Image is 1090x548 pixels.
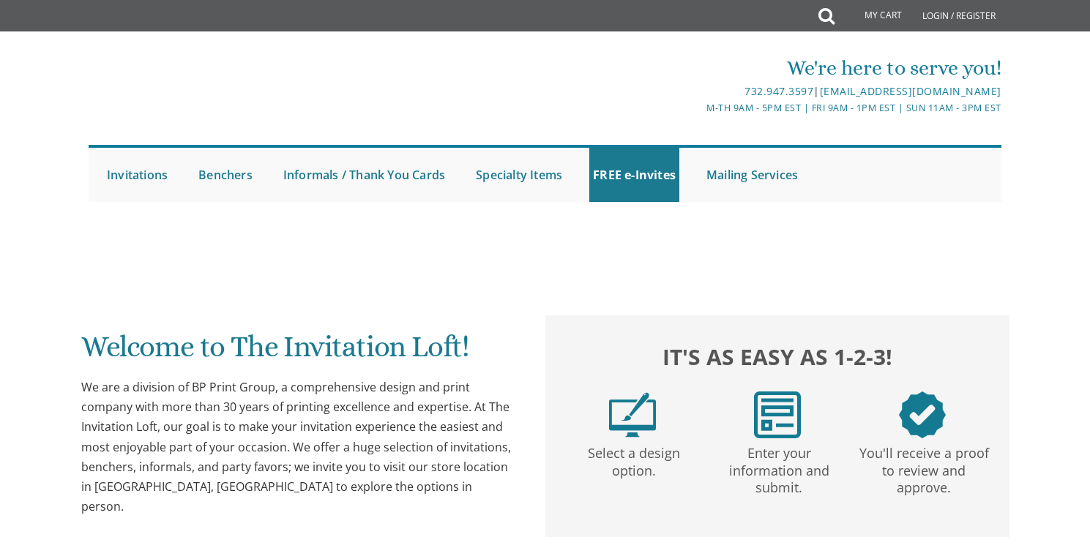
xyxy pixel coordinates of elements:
[754,391,801,438] img: step2.png
[709,438,848,497] p: Enter your information and submit.
[394,83,1001,100] div: |
[280,148,449,202] a: Informals / Thank You Cards
[589,148,679,202] a: FREE e-Invites
[560,340,995,373] h2: It's as easy as 1-2-3!
[833,1,912,31] a: My Cart
[854,438,993,497] p: You'll receive a proof to review and approve.
[394,53,1001,83] div: We're here to serve you!
[103,148,171,202] a: Invitations
[703,148,802,202] a: Mailing Services
[744,84,813,98] a: 732.947.3597
[564,438,703,480] p: Select a design option.
[81,331,516,374] h1: Welcome to The Invitation Loft!
[195,148,256,202] a: Benchers
[899,391,946,438] img: step3.png
[81,378,516,517] div: We are a division of BP Print Group, a comprehensive design and print company with more than 30 y...
[394,100,1001,116] div: M-Th 9am - 5pm EST | Fri 9am - 1pm EST | Sun 11am - 3pm EST
[472,148,566,202] a: Specialty Items
[609,391,656,438] img: step1.png
[820,84,1001,98] a: [EMAIL_ADDRESS][DOMAIN_NAME]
